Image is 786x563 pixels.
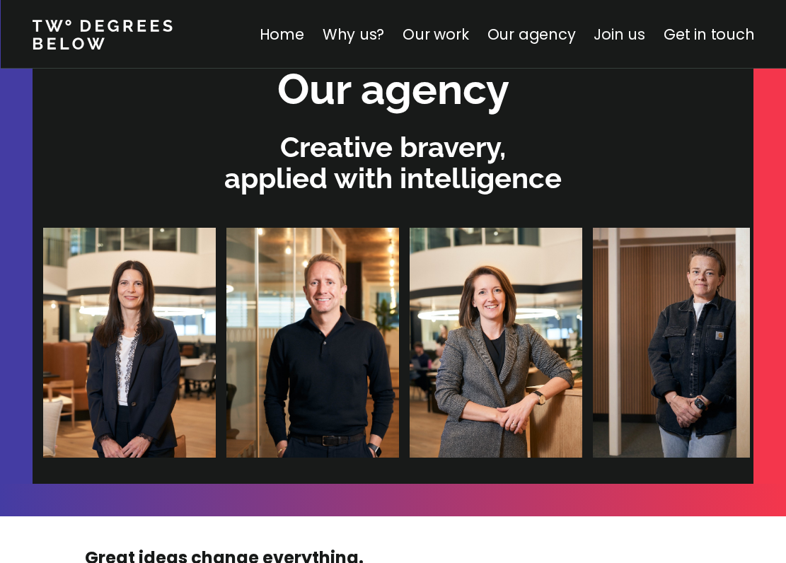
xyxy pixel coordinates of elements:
img: James [226,228,398,458]
p: Creative bravery, applied with intelligence [40,132,746,194]
a: Why us? [322,24,384,45]
a: Get in touch [664,24,754,45]
a: Home [259,24,304,45]
img: Clare [42,228,215,458]
a: Our agency [487,24,575,45]
img: Dani [592,228,765,458]
h2: Our agency [277,61,509,118]
a: Our work [403,24,468,45]
img: Gemma [409,228,582,458]
a: Join us [594,24,645,45]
